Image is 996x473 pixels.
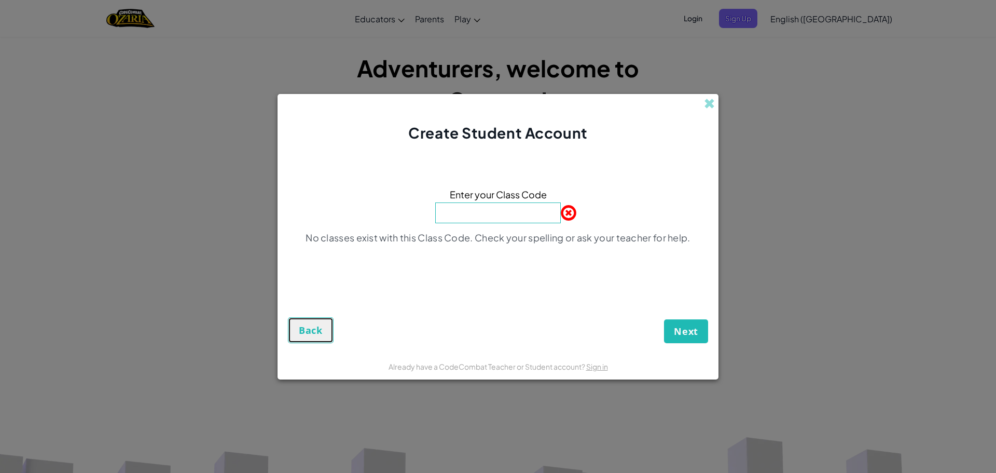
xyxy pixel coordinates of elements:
span: Already have a CodeCombat Teacher or Student account? [389,362,586,371]
button: Back [288,317,334,343]
span: Enter your Class Code [450,187,547,202]
button: Next [664,319,708,343]
a: Sign in [586,362,608,371]
p: No classes exist with this Class Code. Check your spelling or ask your teacher for help. [306,232,690,244]
span: Next [674,325,698,337]
span: Back [299,324,323,336]
span: Create Student Account [408,124,587,142]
